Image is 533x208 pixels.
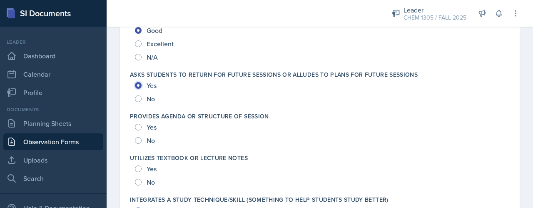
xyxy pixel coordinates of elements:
div: Leader [403,5,466,15]
span: Good [147,26,162,35]
span: Yes [147,123,157,131]
div: CHEM 1305 / FALL 2025 [403,13,466,22]
a: Search [3,170,103,187]
label: Utilizes textbook or lecture notes [130,154,248,162]
a: Observation Forms [3,133,103,150]
span: No [147,178,155,186]
span: Yes [147,81,157,90]
a: Calendar [3,66,103,83]
a: Planning Sheets [3,115,103,132]
div: Leader [3,38,103,46]
span: Excellent [147,40,174,48]
label: Provides agenda or structure of session [130,112,269,120]
span: Yes [147,165,157,173]
label: Asks students to return for future sessions or alludes to plans for future sessions [130,70,418,79]
span: N/A [147,53,158,61]
span: No [147,136,155,145]
span: No [147,95,155,103]
a: Profile [3,84,103,101]
a: Dashboard [3,48,103,64]
a: Uploads [3,152,103,168]
div: Documents [3,106,103,113]
label: Integrates a study technique/skill (something to help students study better) [130,195,389,204]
